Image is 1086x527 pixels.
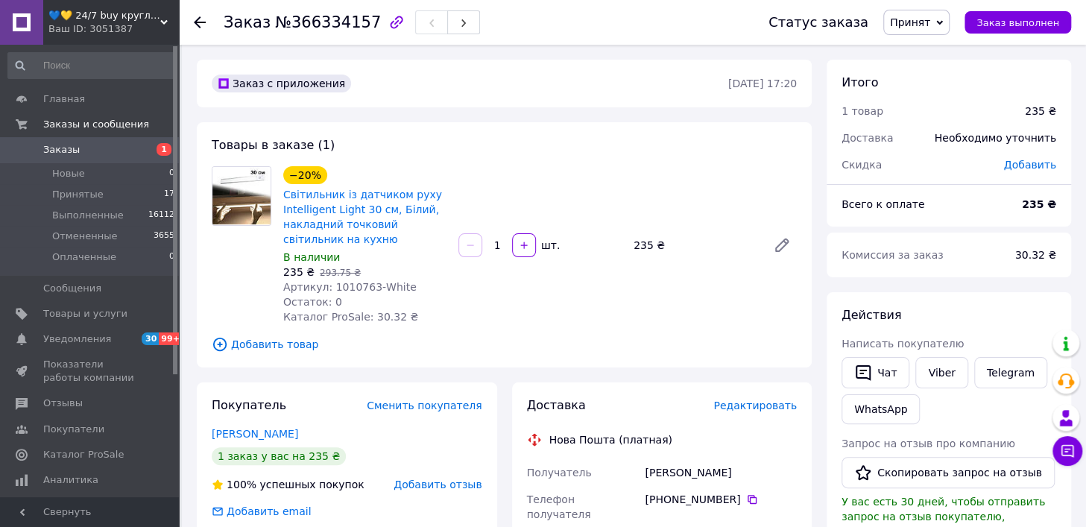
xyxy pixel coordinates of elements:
div: шт. [537,238,561,253]
span: Новые [52,167,85,180]
span: 100% [227,479,256,490]
div: 1 заказ у вас на 235 ₴ [212,447,346,465]
span: Заказы [43,143,80,157]
input: Поиск [7,52,176,79]
div: −20% [283,166,327,184]
span: В наличии [283,251,340,263]
div: Вернуться назад [194,15,206,30]
span: Покупатель [212,398,286,412]
div: Ваш ID: 3051387 [48,22,179,36]
span: 1 товар [842,105,883,117]
span: Показатели работы компании [43,358,138,385]
button: Чат с покупателем [1052,436,1082,466]
span: Отзывы [43,397,83,410]
span: 17 [164,188,174,201]
span: Телефон получателя [527,493,591,520]
span: Сообщения [43,282,101,295]
span: Каталог ProSale [43,448,124,461]
div: Нова Пошта (платная) [546,432,676,447]
span: Артикул: 1010763-White [283,281,417,293]
a: [PERSON_NAME] [212,428,298,440]
time: [DATE] 17:20 [728,78,797,89]
div: 235 ₴ [1025,104,1056,119]
span: Комиссия за заказ [842,249,944,261]
a: Telegram [974,357,1047,388]
button: Скопировать запрос на отзыв [842,457,1055,488]
div: Добавить email [225,504,313,519]
a: Світильник із датчиком руху Intelligent Light 30 см, Білий, накладний точковий світильник на кухню [283,189,442,245]
span: Товары в заказе (1) [212,138,335,152]
span: Добавить товар [212,336,797,353]
span: Товары и услуги [43,307,127,321]
span: 💙💛 24/7 buy круглосуточный магазин с топовыми товарами 👌％🚚 ⤵ [48,9,160,22]
span: Итого [842,75,878,89]
div: [PERSON_NAME] [642,459,800,486]
span: 0 [169,250,174,264]
span: Скидка [842,159,882,171]
div: [PHONE_NUMBER] [645,492,797,507]
span: Остаток: 0 [283,296,342,308]
span: Получатель [527,467,592,479]
a: Viber [915,357,967,388]
span: Покупатели [43,423,104,436]
span: 16112 [148,209,174,222]
span: №366334157 [275,13,381,31]
img: Світильник із датчиком руху Intelligent Light 30 см, Білий, накладний точковий світильник на кухню [212,167,271,224]
span: Написать покупателю [842,338,964,350]
span: Заказ выполнен [976,17,1059,28]
span: Добавить отзыв [394,479,482,490]
span: 293.75 ₴ [320,268,361,278]
span: Запрос на отзыв про компанию [842,438,1015,449]
div: Статус заказа [768,15,868,30]
span: Сменить покупателя [367,400,482,411]
button: Заказ выполнен [965,11,1071,34]
span: Принят [890,16,930,28]
span: Отмененные [52,230,117,243]
div: Необходимо уточнить [926,122,1065,154]
span: 0 [169,167,174,180]
a: WhatsApp [842,394,920,424]
div: Добавить email [210,504,313,519]
span: Действия [842,308,901,322]
span: 30 [142,332,159,345]
span: Выполненные [52,209,124,222]
b: 235 ₴ [1022,198,1056,210]
span: 1 [157,143,171,156]
span: Принятые [52,188,104,201]
div: успешных покупок [212,477,364,492]
span: Аналитика [43,473,98,487]
span: Всего к оплате [842,198,924,210]
span: Заказ [224,13,271,31]
span: 235 ₴ [283,266,315,278]
span: Заказы и сообщения [43,118,149,131]
span: Уведомления [43,332,111,346]
span: Каталог ProSale: 30.32 ₴ [283,311,418,323]
span: Главная [43,92,85,106]
span: 3655 [154,230,174,243]
span: 99+ [159,332,183,345]
a: Редактировать [767,230,797,260]
span: Добавить [1004,159,1056,171]
span: 30.32 ₴ [1015,249,1056,261]
span: Редактировать [713,400,797,411]
div: 235 ₴ [628,235,761,256]
button: Чат [842,357,909,388]
div: Заказ с приложения [212,75,351,92]
span: Доставка [842,132,893,144]
span: Доставка [527,398,586,412]
span: Оплаченные [52,250,116,264]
